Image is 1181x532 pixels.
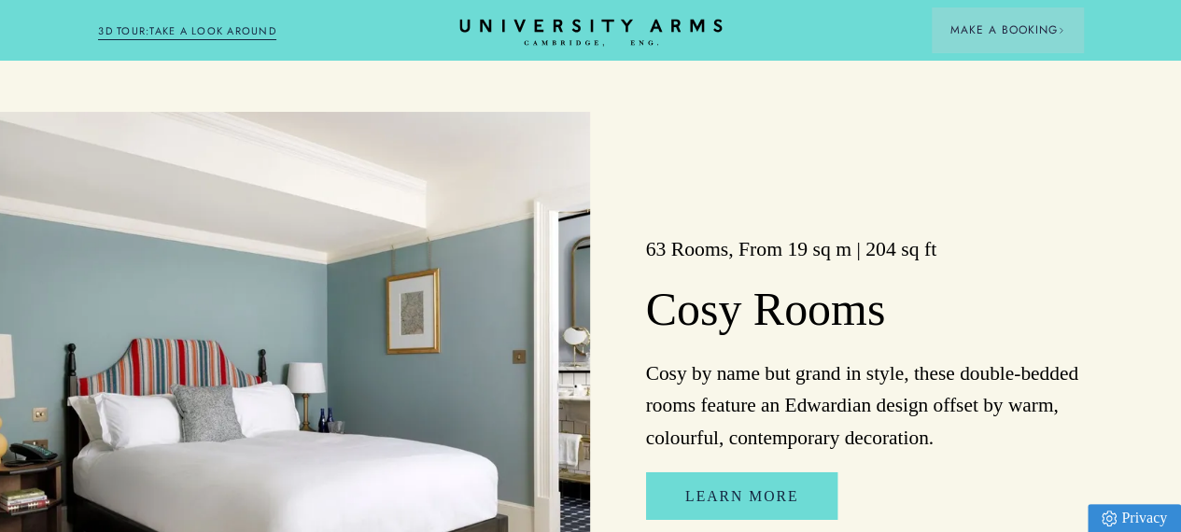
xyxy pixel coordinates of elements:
a: 3D TOUR:TAKE A LOOK AROUND [98,23,276,40]
img: Arrow icon [1058,27,1064,34]
h2: Cosy Rooms [646,282,1082,339]
span: Make a Booking [950,21,1064,38]
h3: 63 Rooms, From 19 sq m | 204 sq ft [646,236,1082,263]
p: Cosy by name but grand in style, these double-bedded rooms feature an Edwardian design offset by ... [646,357,1082,454]
button: Make a BookingArrow icon [932,7,1083,52]
a: Privacy [1088,504,1181,532]
img: Privacy [1102,511,1117,526]
a: Home [456,19,726,48]
a: Learn More [646,472,837,520]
